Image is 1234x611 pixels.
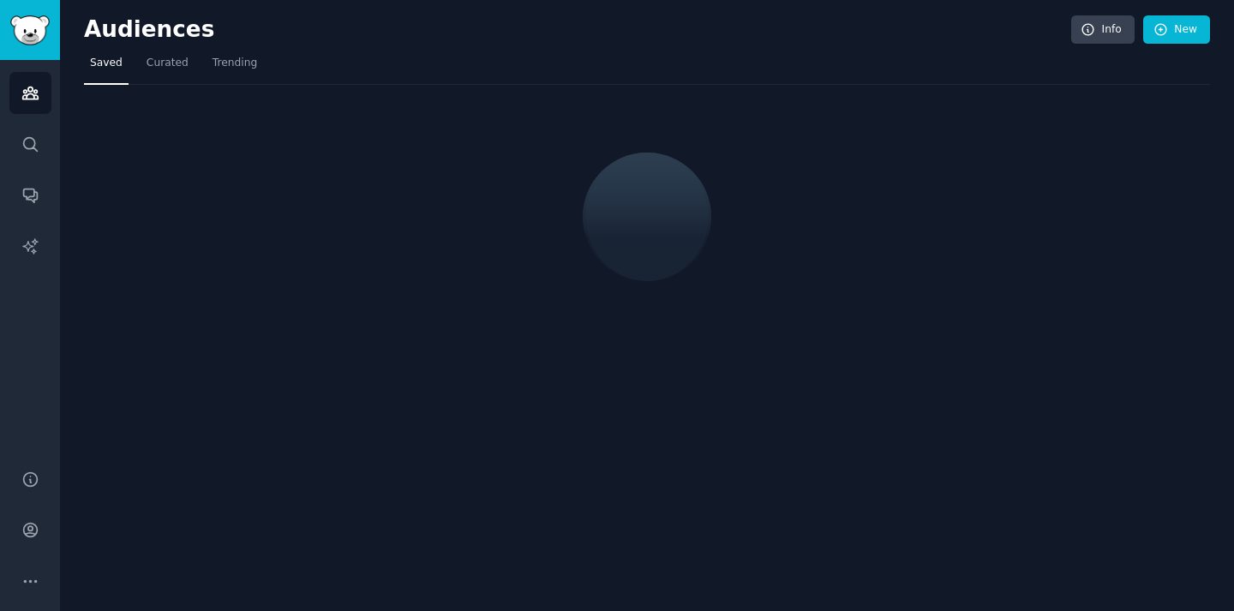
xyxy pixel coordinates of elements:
span: Trending [213,56,257,71]
span: Curated [147,56,189,71]
a: Curated [141,50,195,85]
a: Trending [207,50,263,85]
a: Info [1071,15,1135,45]
span: Saved [90,56,123,71]
a: Saved [84,50,129,85]
a: New [1143,15,1210,45]
img: GummySearch logo [10,15,50,45]
h2: Audiences [84,16,1071,44]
